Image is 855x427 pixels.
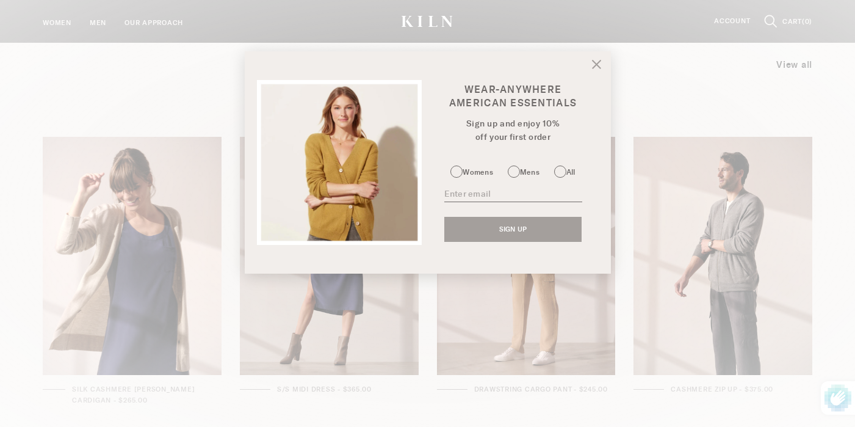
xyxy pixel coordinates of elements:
[444,188,582,202] input: Enter email
[441,83,585,110] p: Wear-Anywhere American Essentials
[499,225,527,233] span: Sign up
[508,162,539,178] label: Mens
[443,117,583,144] p: Sign up and enjoy 10% off your first order
[450,162,492,178] label: Womens
[554,162,575,178] label: All
[444,217,582,243] button: Sign up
